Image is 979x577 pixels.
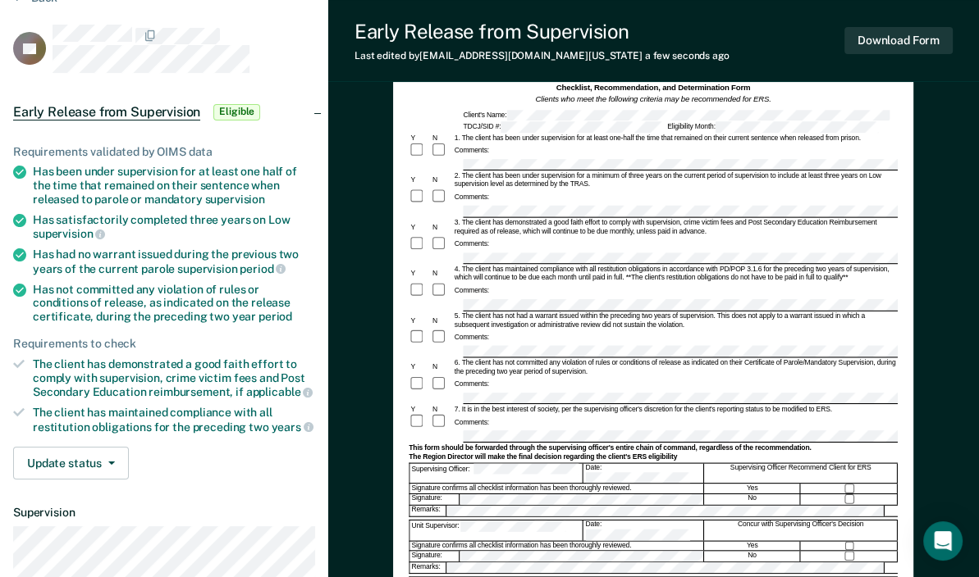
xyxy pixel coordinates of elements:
[584,463,704,483] div: Date:
[33,357,315,399] div: The client has demonstrated a good faith effort to comply with supervision, crime victim fees and...
[453,287,491,296] div: Comments:
[272,420,313,434] span: years
[409,176,432,185] div: Y
[705,463,898,483] div: Supervising Officer Recommend Client for ERS
[33,248,315,275] div: Has had no warrant issued during the previous two years of the current parole supervision
[431,270,453,279] div: N
[431,176,453,185] div: N
[453,219,898,236] div: 3. The client has demonstrated a good faith effort to comply with supervision, crime victim fees ...
[453,240,491,249] div: Comments:
[453,380,491,389] div: Comments:
[409,453,899,462] div: The Region Director will make the final decision regarding the client's ERS eligibility
[453,406,898,415] div: 7. It is in the best interest of society, per the supervising officer's discretion for the client...
[240,262,286,275] span: period
[666,122,880,134] div: Eligibility Month:
[453,418,491,427] div: Comments:
[246,385,313,398] span: applicable
[431,316,453,325] div: N
[33,213,315,241] div: Has satisfactorily completed three years on Low
[431,223,453,232] div: N
[923,521,963,561] div: Open Intercom Messenger
[431,134,453,143] div: N
[453,147,491,156] div: Comments:
[584,520,704,540] div: Date:
[13,104,200,120] span: Early Release from Supervision
[33,227,105,240] span: supervision
[409,406,432,415] div: Y
[409,134,432,143] div: Y
[844,27,953,54] button: Download Form
[410,520,583,540] div: Unit Supervisor:
[410,541,704,550] div: Signature confirms all checklist information has been thoroughly reviewed.
[453,334,491,343] div: Comments:
[409,443,899,452] div: This form should be forwarded through the supervising officer's entire chain of command, regardle...
[410,563,447,574] div: Remarks:
[13,506,315,520] dt: Supervision
[410,463,583,483] div: Supervising Officer:
[705,484,801,493] div: Yes
[213,104,260,120] span: Eligible
[431,363,453,372] div: N
[462,110,892,121] div: Client's Name:
[536,94,771,103] em: Clients who meet the following criteria may be recommended for ERS.
[410,494,460,505] div: Signature:
[705,541,801,550] div: Yes
[409,223,432,232] div: Y
[705,552,801,562] div: No
[409,316,432,325] div: Y
[13,337,315,351] div: Requirements to check
[556,83,751,92] strong: Checklist, Recommendation, and Determination Form
[33,283,315,324] div: Has not committed any violation of rules or conditions of release, as indicated on the release ce...
[355,50,730,61] div: Last edited by [EMAIL_ADDRESS][DOMAIN_NAME][US_STATE]
[409,270,432,279] div: Y
[410,552,460,562] div: Signature:
[453,134,898,143] div: 1. The client has been under supervision for at least one-half the time that remained on their cu...
[431,406,453,415] div: N
[410,484,704,493] div: Signature confirms all checklist information has been thoroughly reviewed.
[355,20,730,43] div: Early Release from Supervision
[258,310,292,323] span: period
[705,494,801,505] div: No
[205,193,265,206] span: supervision
[33,406,315,434] div: The client has maintained compliance with all restitution obligations for the preceding two
[453,312,898,329] div: 5. The client has not had a warrant issued within the preceding two years of supervision. This do...
[13,145,315,159] div: Requirements validated by OIMS data
[13,447,129,479] button: Update status
[645,50,730,61] span: a few seconds ago
[453,193,491,202] div: Comments:
[462,122,666,134] div: TDCJ/SID #:
[453,171,898,189] div: 2. The client has been under supervision for a minimum of three years on the current period of su...
[705,520,898,540] div: Concur with Supervising Officer's Decision
[453,359,898,376] div: 6. The client has not committed any violation of rules or conditions of release as indicated on t...
[410,506,447,516] div: Remarks:
[453,266,898,283] div: 4. The client has maintained compliance with all restitution obligations in accordance with PD/PO...
[409,363,432,372] div: Y
[33,165,315,206] div: Has been under supervision for at least one half of the time that remained on their sentence when...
